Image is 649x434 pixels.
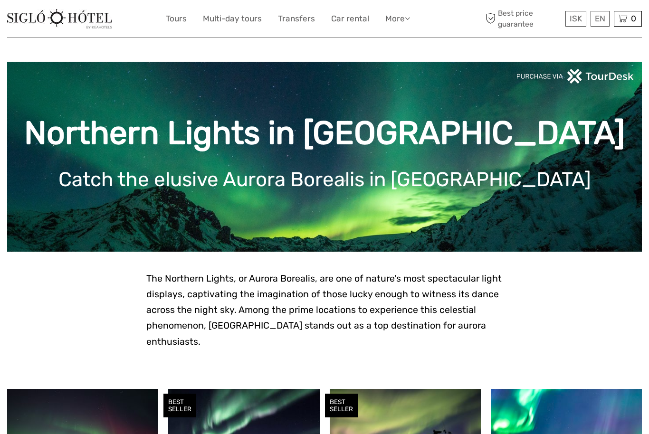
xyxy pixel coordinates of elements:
[325,394,358,417] div: BEST SELLER
[203,12,262,26] a: Multi-day tours
[21,168,628,191] h1: Catch the elusive Aurora Borealis in [GEOGRAPHIC_DATA]
[331,12,369,26] a: Car rental
[146,273,502,347] span: The Northern Lights, or Aurora Borealis, are one of nature's most spectacular light displays, cap...
[630,14,638,23] span: 0
[483,8,563,29] span: Best price guarantee
[278,12,315,26] a: Transfers
[516,69,635,84] img: PurchaseViaTourDeskwhite.png
[21,114,628,152] h1: Northern Lights in [GEOGRAPHIC_DATA]
[385,12,410,26] a: More
[570,14,582,23] span: ISK
[166,12,187,26] a: Tours
[163,394,196,417] div: BEST SELLER
[7,9,112,28] img: 1961-cf9789f6-8b46-4742-9ac6-6b1b6c93490c_logo_small.jpg
[591,11,610,27] div: EN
